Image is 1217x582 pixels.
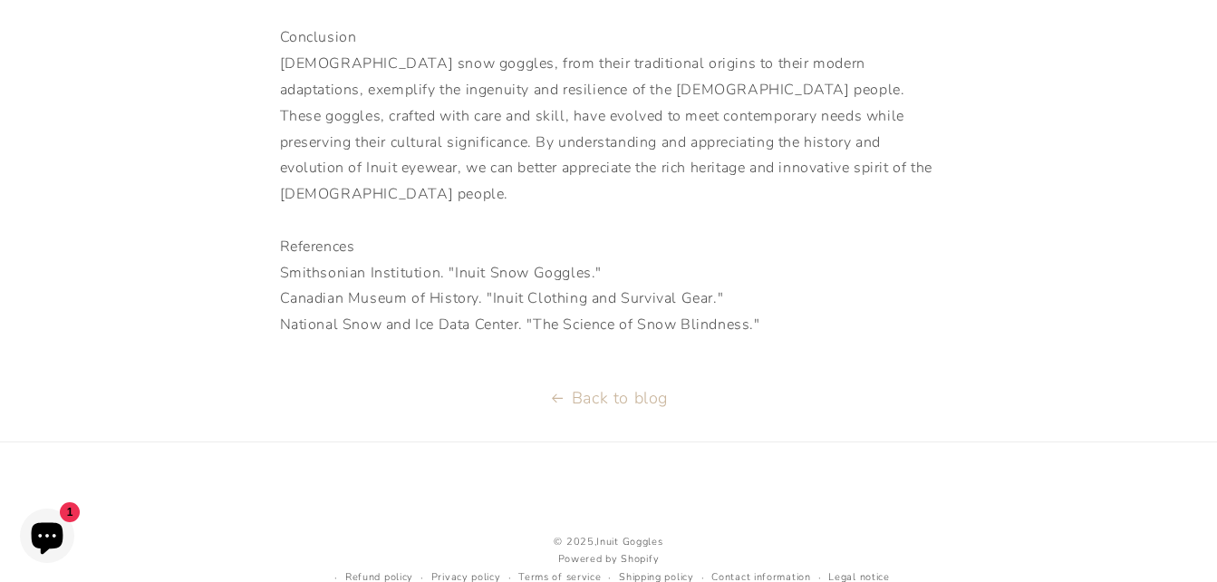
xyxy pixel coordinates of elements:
a: Inuit Goggles [596,535,662,548]
a: Powered by Shopify [558,552,660,566]
small: © 2025, [327,534,890,551]
inbox-online-store-chat: Shopify online store chat [14,509,80,567]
